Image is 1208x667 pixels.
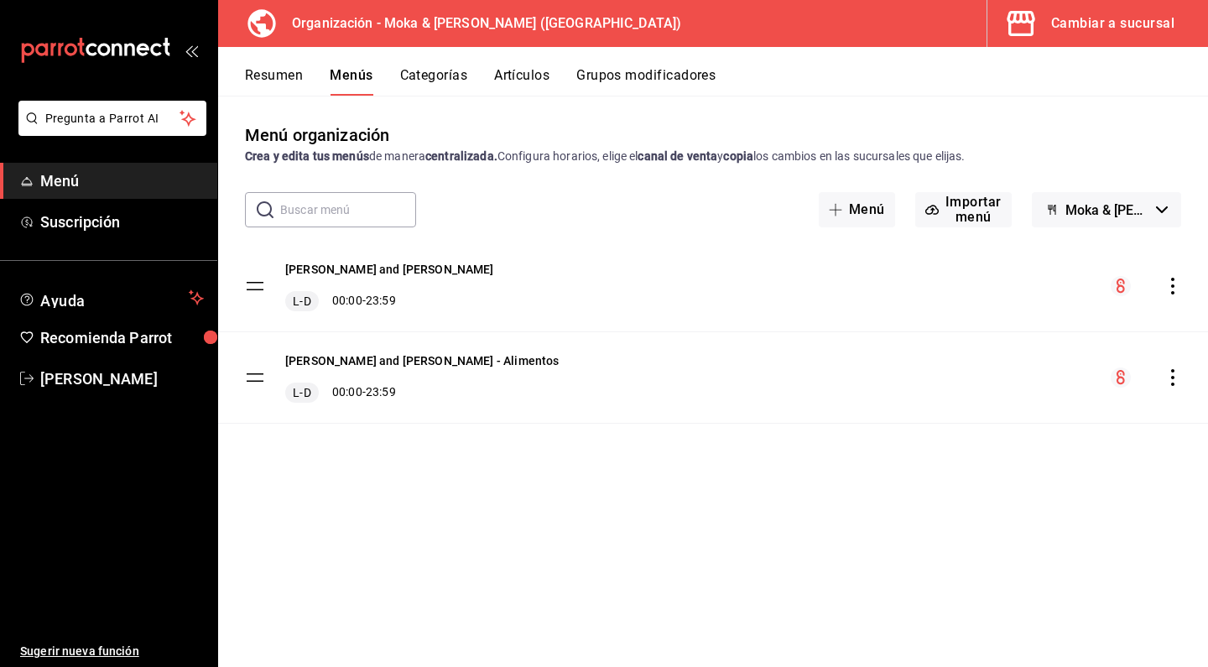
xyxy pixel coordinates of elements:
span: Ayuda [40,288,182,308]
button: open_drawer_menu [185,44,198,57]
button: Moka & [PERSON_NAME] - Borrador [1032,192,1181,227]
button: [PERSON_NAME] and [PERSON_NAME] - Alimentos [285,352,559,369]
span: L-D [289,384,314,401]
strong: Crea y edita tus menús [245,149,369,163]
span: L-D [289,293,314,310]
button: drag [245,276,265,296]
div: Menú organización [245,122,389,148]
a: Pregunta a Parrot AI [12,122,206,139]
button: Menú [819,192,895,227]
span: Moka & [PERSON_NAME] - Borrador [1065,202,1149,218]
input: Buscar menú [280,193,416,227]
div: 00:00 - 23:59 [285,291,494,311]
button: actions [1164,278,1181,294]
span: Recomienda Parrot [40,326,204,349]
div: Cambiar a sucursal [1051,12,1174,35]
strong: canal de venta [638,149,717,163]
span: Pregunta a Parrot AI [45,110,180,128]
button: [PERSON_NAME] and [PERSON_NAME] [285,261,494,278]
table: menu-maker-table [218,241,1208,424]
div: 00:00 - 23:59 [285,383,559,403]
button: drag [245,367,265,388]
button: Menús [330,67,372,96]
span: [PERSON_NAME] [40,367,204,390]
span: Sugerir nueva función [20,643,204,660]
button: Resumen [245,67,303,96]
span: Menú [40,169,204,192]
span: Suscripción [40,211,204,233]
button: Categorías [400,67,468,96]
button: Pregunta a Parrot AI [18,101,206,136]
strong: centralizada. [425,149,497,163]
div: navigation tabs [245,67,1208,96]
button: actions [1164,369,1181,386]
strong: copia [723,149,753,163]
button: Artículos [494,67,549,96]
h3: Organización - Moka & [PERSON_NAME] ([GEOGRAPHIC_DATA]) [279,13,681,34]
div: de manera Configura horarios, elige el y los cambios en las sucursales que elijas. [245,148,1181,165]
button: Grupos modificadores [576,67,716,96]
button: Importar menú [915,192,1012,227]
